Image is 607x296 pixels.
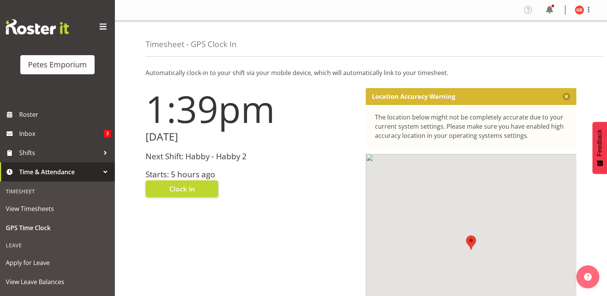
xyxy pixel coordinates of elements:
[596,129,603,156] span: Feedback
[375,113,568,140] div: The location below might not be completely accurate due to your current system settings. Please m...
[19,166,100,178] span: Time & Attendance
[563,93,570,100] button: Close message
[2,218,113,237] a: GPS Time Clock
[19,147,100,159] span: Shifts
[6,19,69,34] img: Rosterit website logo
[104,130,111,137] span: 3
[584,273,592,281] img: help-xxl-2.png
[146,88,357,129] h1: 1:39pm
[592,122,607,174] button: Feedback - Show survey
[575,5,584,15] img: gillian-byford11184.jpg
[6,203,109,214] span: View Timesheets
[19,109,111,120] span: Roster
[19,128,104,139] span: Inbox
[146,40,237,49] h4: Timesheet - GPS Clock In
[2,253,113,272] a: Apply for Leave
[146,170,357,179] h3: Starts: 5 hours ago
[146,152,357,161] h3: Next Shift: Habby - Habby 2
[6,276,109,288] span: View Leave Balances
[169,184,195,194] span: Clock In
[2,237,113,253] div: Leave
[6,257,109,268] span: Apply for Leave
[2,272,113,291] a: View Leave Balances
[28,59,87,70] div: Petes Emporium
[2,183,113,199] div: Timesheet
[372,93,455,100] p: Location Accuracy Warning
[6,222,109,234] span: GPS Time Clock
[146,131,357,143] h2: [DATE]
[146,180,218,197] button: Clock In
[146,68,576,77] p: Automatically clock-in to your shift via your mobile device, which will automatically link to you...
[2,199,113,218] a: View Timesheets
